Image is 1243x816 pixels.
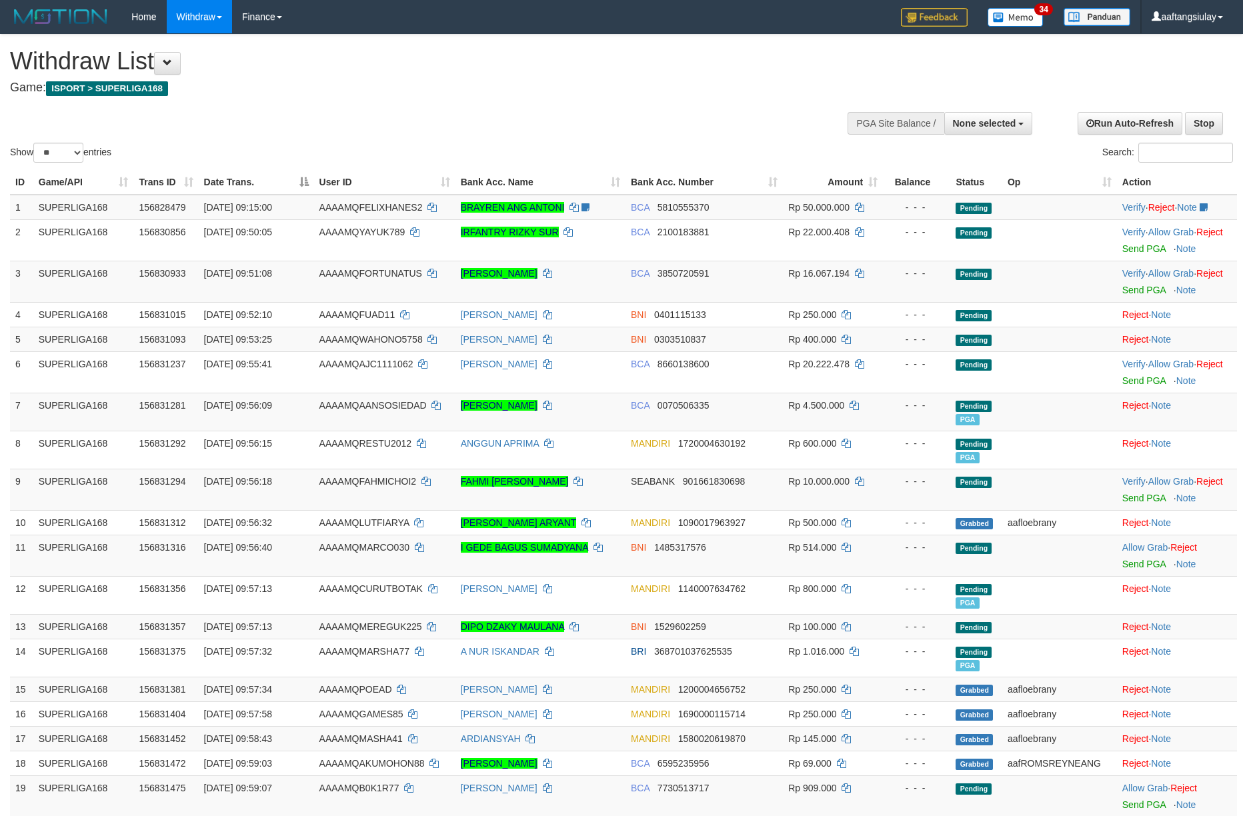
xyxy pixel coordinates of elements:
span: Copy 1090017963927 to clipboard [678,517,746,528]
span: Copy 2100183881 to clipboard [658,227,710,237]
span: Copy 1140007634762 to clipboard [678,583,746,594]
span: [DATE] 09:51:08 [204,268,272,279]
input: Search: [1138,143,1233,163]
td: · [1117,726,1237,751]
span: AAAAMQGAMES85 [319,709,403,719]
span: Rp 1.016.000 [788,646,844,657]
a: Note [1151,621,1171,632]
a: [PERSON_NAME] [461,268,537,279]
span: Grabbed [956,685,993,696]
div: - - - [888,308,945,321]
a: Note [1151,583,1171,594]
img: MOTION_logo.png [10,7,111,27]
span: Pending [956,647,992,658]
td: 12 [10,576,33,614]
span: 156831381 [139,684,185,695]
td: · [1117,701,1237,726]
span: AAAAMQMASHA41 [319,733,403,744]
a: Allow Grab [1148,227,1194,237]
td: 11 [10,535,33,576]
span: 156831237 [139,359,185,369]
span: SEABANK [631,476,675,487]
span: AAAAMQRESTU2012 [319,438,412,449]
span: Copy 0070506335 to clipboard [658,400,710,411]
a: Allow Grab [1122,783,1168,793]
a: Reject [1122,517,1149,528]
span: · [1148,359,1196,369]
span: AAAAMQMARCO030 [319,542,409,553]
span: Rp 400.000 [788,334,836,345]
td: aafloebrany [1002,701,1117,726]
td: · [1117,639,1237,677]
span: Rp 10.000.000 [788,476,850,487]
span: BNI [631,542,646,553]
span: Copy 1200004656752 to clipboard [678,684,746,695]
td: · [1117,510,1237,535]
a: Note [1151,438,1171,449]
span: Copy 1485317576 to clipboard [654,542,706,553]
td: · · [1117,219,1237,261]
th: Bank Acc. Number: activate to sort column ascending [626,170,783,195]
td: 6 [10,351,33,393]
th: User ID: activate to sort column ascending [314,170,455,195]
td: 16 [10,701,33,726]
td: · [1117,535,1237,576]
span: Pending [956,203,992,214]
span: Pending [956,359,992,371]
span: · [1122,542,1170,553]
span: Pending [956,543,992,554]
span: AAAAMQMARSHA77 [319,646,409,657]
span: [DATE] 09:57:13 [204,583,272,594]
td: 7 [10,393,33,431]
td: aafloebrany [1002,510,1117,535]
span: [DATE] 09:53:25 [204,334,272,345]
span: None selected [953,118,1016,129]
a: Verify [1122,359,1146,369]
div: - - - [888,475,945,488]
span: MANDIRI [631,517,670,528]
a: Run Auto-Refresh [1078,112,1182,135]
span: Rp 500.000 [788,517,836,528]
span: 156831292 [139,438,185,449]
td: · [1117,393,1237,431]
a: Send PGA [1122,375,1166,386]
span: [DATE] 09:52:10 [204,309,272,320]
a: BRAYREN ANG ANTONI [461,202,565,213]
td: SUPERLIGA168 [33,195,134,220]
th: Amount: activate to sort column ascending [783,170,883,195]
a: Allow Grab [1148,268,1194,279]
a: ARDIANSYAH [461,733,521,744]
td: 13 [10,614,33,639]
span: [DATE] 09:55:41 [204,359,272,369]
span: Grabbed [956,518,993,529]
span: BCA [631,400,650,411]
a: DIPO DZAKY MAULANA [461,621,564,632]
a: Allow Grab [1122,542,1168,553]
span: 34 [1034,3,1052,15]
a: Note [1176,243,1196,254]
a: Verify [1122,476,1146,487]
td: 17 [10,726,33,751]
span: AAAAMQFUAD11 [319,309,395,320]
a: [PERSON_NAME] [461,400,537,411]
a: Reject [1170,542,1197,553]
td: SUPERLIGA168 [33,302,134,327]
select: Showentries [33,143,83,163]
span: MANDIRI [631,733,670,744]
a: Reject [1122,733,1149,744]
a: Reject [1148,202,1175,213]
span: AAAAMQYAYUK789 [319,227,405,237]
td: SUPERLIGA168 [33,535,134,576]
span: Pending [956,584,992,595]
span: Copy 1720004630192 to clipboard [678,438,746,449]
a: Send PGA [1122,285,1166,295]
span: [DATE] 09:57:34 [204,684,272,695]
span: Pending [956,439,992,450]
span: MANDIRI [631,684,670,695]
td: · · [1117,195,1237,220]
span: Copy 5810555370 to clipboard [658,202,710,213]
span: [DATE] 09:56:09 [204,400,272,411]
span: Copy 901661830698 to clipboard [683,476,745,487]
span: BRI [631,646,646,657]
div: - - - [888,516,945,529]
